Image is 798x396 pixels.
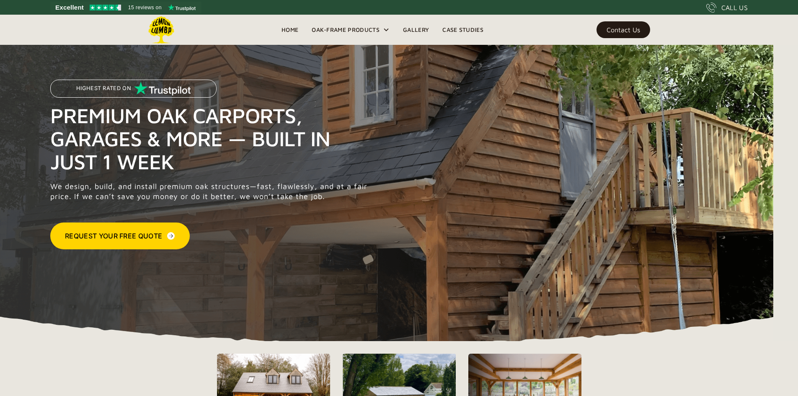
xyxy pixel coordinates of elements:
h1: Premium Oak Carports, Garages & More — Built in Just 1 Week [50,104,372,173]
a: Request Your Free Quote [50,223,190,249]
a: Highest Rated on [50,80,217,104]
div: Oak-Frame Products [312,25,380,35]
span: Excellent [55,3,84,13]
span: 15 reviews on [128,3,162,13]
a: See Lemon Lumba reviews on Trustpilot [50,2,201,13]
p: Highest Rated on [76,85,131,91]
a: Case Studies [436,23,490,36]
img: Trustpilot logo [168,4,196,11]
div: Oak-Frame Products [305,15,396,45]
a: CALL US [706,3,748,13]
a: Home [275,23,305,36]
a: Gallery [396,23,436,36]
p: We design, build, and install premium oak structures—fast, flawlessly, and at a fair price. If we... [50,181,372,202]
div: Contact Us [607,27,640,33]
img: Trustpilot 4.5 stars [90,5,121,10]
a: Contact Us [597,21,650,38]
div: CALL US [721,3,748,13]
div: Request Your Free Quote [65,231,162,241]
